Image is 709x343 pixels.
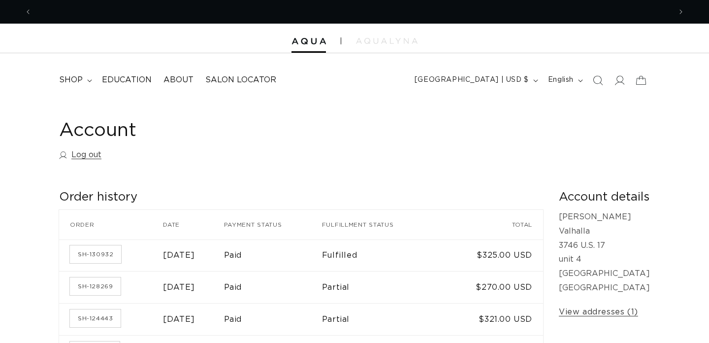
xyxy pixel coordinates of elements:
[102,75,152,85] span: Education
[224,271,322,303] td: Paid
[163,283,195,291] time: [DATE]
[163,210,224,240] th: Date
[224,240,322,272] td: Paid
[70,277,121,295] a: Order number SH-128269
[548,75,574,85] span: English
[322,240,440,272] td: Fulfilled
[70,309,121,327] a: Order number SH-124443
[439,303,543,335] td: $321.00 USD
[59,148,101,162] a: Log out
[224,303,322,335] td: Paid
[59,190,543,205] h2: Order history
[356,38,418,44] img: aqualyna.com
[409,71,542,90] button: [GEOGRAPHIC_DATA] | USD $
[415,75,529,85] span: [GEOGRAPHIC_DATA] | USD $
[158,69,199,91] a: About
[96,69,158,91] a: Education
[439,271,543,303] td: $270.00 USD
[322,210,440,240] th: Fulfillment status
[542,71,587,90] button: English
[587,69,609,91] summary: Search
[199,69,282,91] a: Salon Locator
[17,2,39,21] button: Previous announcement
[559,210,650,295] p: [PERSON_NAME] Valhalla 3746 U.S. 17 unit 4 [GEOGRAPHIC_DATA] [GEOGRAPHIC_DATA]
[59,119,650,143] h1: Account
[322,271,440,303] td: Partial
[205,75,276,85] span: Salon Locator
[70,245,121,263] a: Order number SH-130932
[163,251,195,259] time: [DATE]
[291,38,326,45] img: Aqua Hair Extensions
[439,210,543,240] th: Total
[439,240,543,272] td: $325.00 USD
[59,210,163,240] th: Order
[53,69,96,91] summary: shop
[670,2,692,21] button: Next announcement
[224,210,322,240] th: Payment status
[163,315,195,323] time: [DATE]
[322,303,440,335] td: Partial
[559,305,638,319] a: View addresses (1)
[59,75,83,85] span: shop
[559,190,650,205] h2: Account details
[163,75,193,85] span: About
